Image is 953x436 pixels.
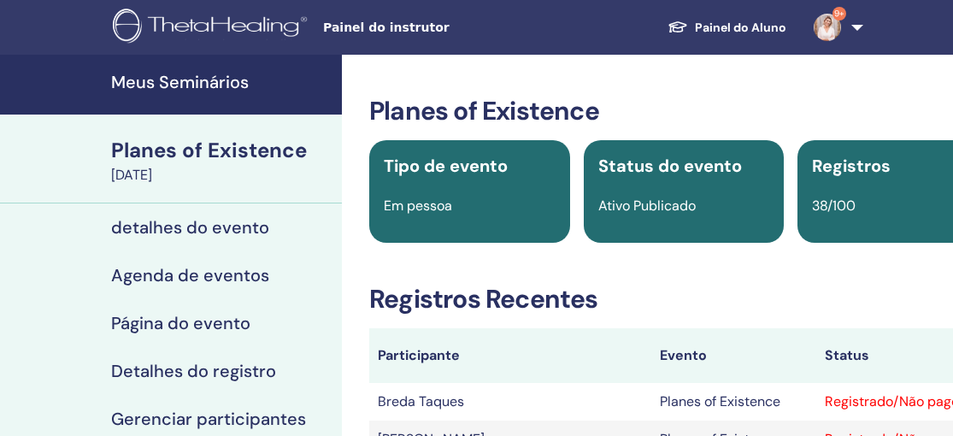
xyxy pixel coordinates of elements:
div: [DATE] [111,165,332,186]
th: Participante [369,328,651,383]
img: logo.png [113,9,313,47]
h4: Detalhes do registro [111,361,276,381]
h4: Agenda de eventos [111,265,269,286]
th: Evento [651,328,817,383]
h4: Gerenciar participantes [111,409,306,429]
span: Ativo Publicado [598,197,696,215]
td: Planes of Existence [651,383,817,421]
span: 38/100 [812,197,856,215]
a: Planes of Existence[DATE] [101,136,342,186]
span: Em pessoa [384,197,452,215]
h4: detalhes do evento [111,217,269,238]
h4: Página do evento [111,313,250,333]
span: Painel do instrutor [323,19,579,37]
span: Registros [812,155,891,177]
h4: Meus Seminários [111,72,332,92]
img: graduation-cap-white.svg [668,20,688,34]
div: Planes of Existence [111,136,332,165]
img: default.jpg [814,14,841,41]
td: Breda Taques [369,383,651,421]
span: 9+ [832,7,846,21]
span: Tipo de evento [384,155,508,177]
span: Status do evento [598,155,742,177]
a: Painel do Aluno [654,12,800,44]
